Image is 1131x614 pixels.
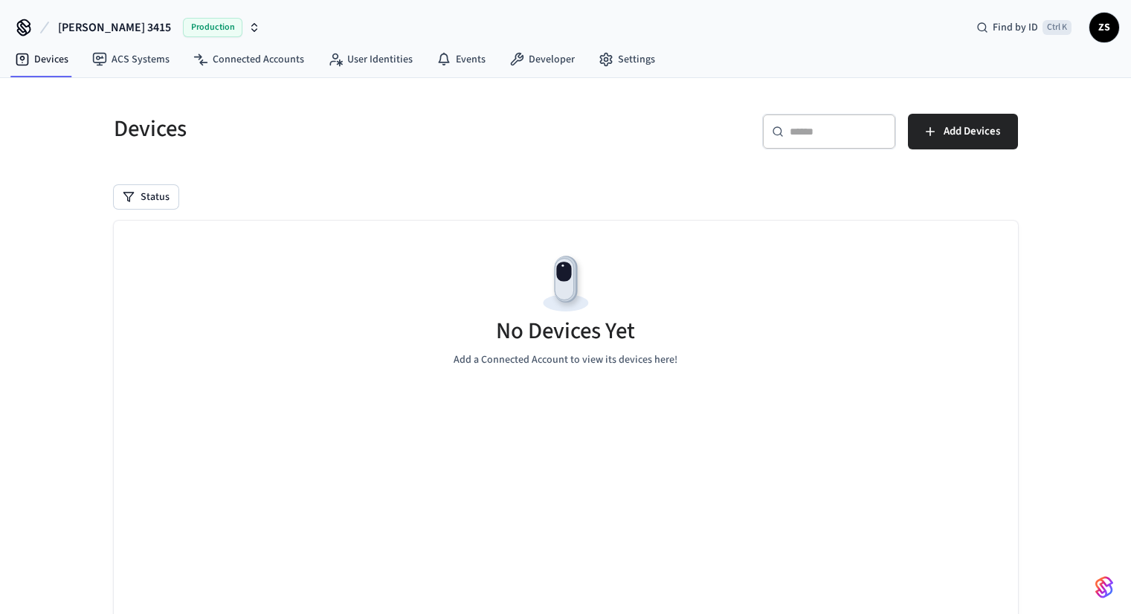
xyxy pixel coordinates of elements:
button: Add Devices [908,114,1018,149]
span: Add Devices [944,122,1000,141]
span: Ctrl K [1043,20,1072,35]
a: Developer [497,46,587,73]
div: Find by IDCtrl K [964,14,1083,41]
span: Find by ID [993,20,1038,35]
span: [PERSON_NAME] 3415 [58,19,171,36]
a: Connected Accounts [181,46,316,73]
h5: Devices [114,114,557,144]
span: Production [183,18,242,37]
a: ACS Systems [80,46,181,73]
button: Status [114,185,178,209]
a: Devices [3,46,80,73]
h5: No Devices Yet [496,316,635,346]
span: ZS [1091,14,1118,41]
a: Events [425,46,497,73]
p: Add a Connected Account to view its devices here! [454,352,677,368]
a: User Identities [316,46,425,73]
button: ZS [1089,13,1119,42]
img: SeamLogoGradient.69752ec5.svg [1095,575,1113,599]
img: Devices Empty State [532,251,599,317]
a: Settings [587,46,667,73]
